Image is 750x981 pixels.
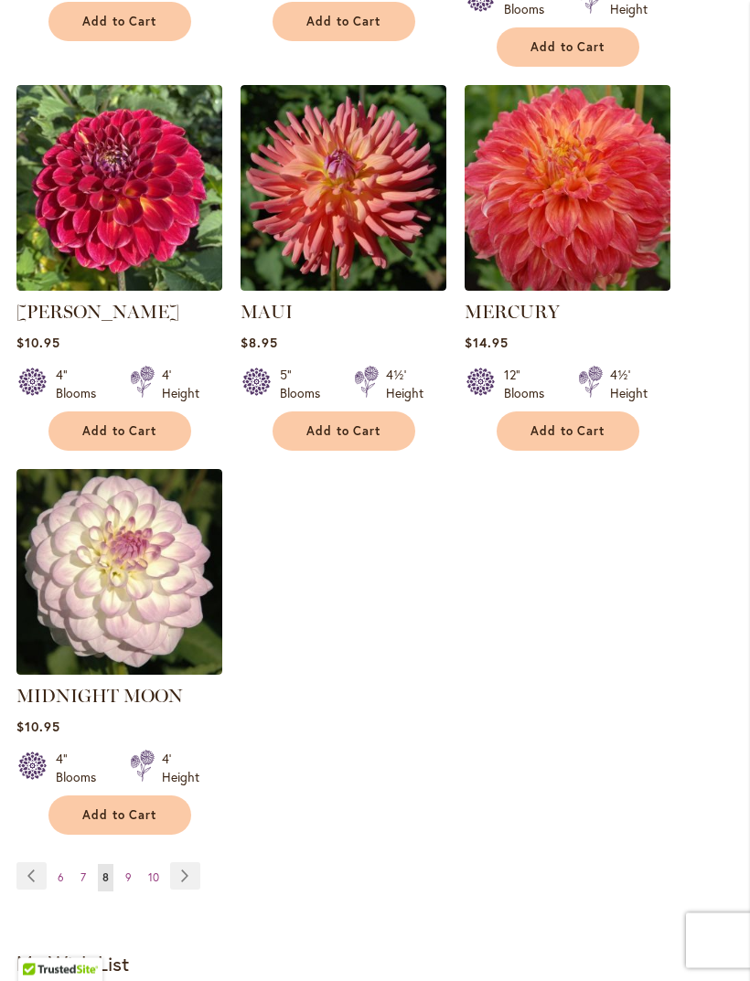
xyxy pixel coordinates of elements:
strong: My Wish List [16,951,129,977]
a: 7 [76,865,91,892]
span: $8.95 [241,335,278,352]
span: Add to Cart [530,40,605,56]
span: 6 [58,871,64,885]
img: MAUI [241,86,446,292]
img: MIDNIGHT MOON [16,470,222,676]
button: Add to Cart [497,412,639,452]
div: 4" Blooms [56,367,108,403]
a: 10 [144,865,164,892]
div: 4' Height [162,751,199,787]
a: MERCURY [465,302,560,324]
span: Add to Cart [306,15,381,30]
button: Add to Cart [48,3,191,42]
div: 4" Blooms [56,751,108,787]
a: 9 [121,865,136,892]
span: 8 [102,871,109,885]
div: 12" Blooms [504,367,556,403]
span: 10 [148,871,159,885]
a: [PERSON_NAME] [16,302,179,324]
button: Add to Cart [48,796,191,836]
a: MAUI [241,278,446,295]
button: Add to Cart [497,28,639,68]
span: Add to Cart [82,424,157,440]
a: MIDNIGHT MOON [16,686,183,708]
span: Add to Cart [82,15,157,30]
span: 9 [125,871,132,885]
img: Matty Boo [16,86,222,292]
a: MIDNIGHT MOON [16,662,222,679]
button: Add to Cart [273,412,415,452]
a: Mercury [465,278,670,295]
a: Matty Boo [16,278,222,295]
button: Add to Cart [273,3,415,42]
span: $10.95 [16,335,60,352]
img: Mercury [465,86,670,292]
div: 5" Blooms [280,367,332,403]
span: $10.95 [16,719,60,736]
span: 7 [80,871,86,885]
span: Add to Cart [306,424,381,440]
span: $14.95 [465,335,509,352]
div: 4½' Height [610,367,648,403]
a: 6 [53,865,69,892]
a: MAUI [241,302,293,324]
div: 4' Height [162,367,199,403]
button: Add to Cart [48,412,191,452]
span: Add to Cart [82,808,157,824]
div: 4½' Height [386,367,423,403]
span: Add to Cart [530,424,605,440]
iframe: Launch Accessibility Center [14,916,65,967]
